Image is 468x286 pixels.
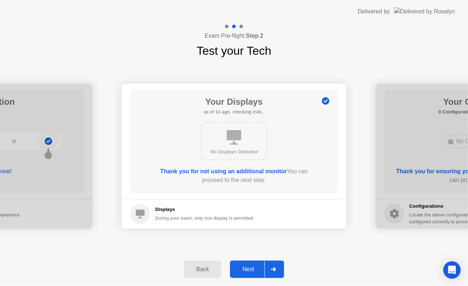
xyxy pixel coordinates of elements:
button: Next [230,261,284,278]
div: Open Intercom Messenger [443,261,461,279]
div: Next [232,266,264,273]
b: Thank you for not using an additional monitor [160,168,287,174]
button: Back [184,261,221,278]
div: During your exam, only one display is permitted [155,215,253,221]
b: Step 2 [246,33,263,39]
div: Back [186,266,219,273]
h5: Displays [155,206,253,213]
img: Delivered by Rosalyn [394,7,455,16]
div: You can proceed to the next step. [151,167,317,185]
div: No Displays Detected [207,148,261,156]
div: Delivered by [358,7,390,16]
h1: Your Displays [204,95,264,108]
h4: Exam Pre-flight: [205,32,263,40]
h1: Test your Tech [197,42,271,59]
h5: as of 1s ago, checking in4s.. [204,108,264,116]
